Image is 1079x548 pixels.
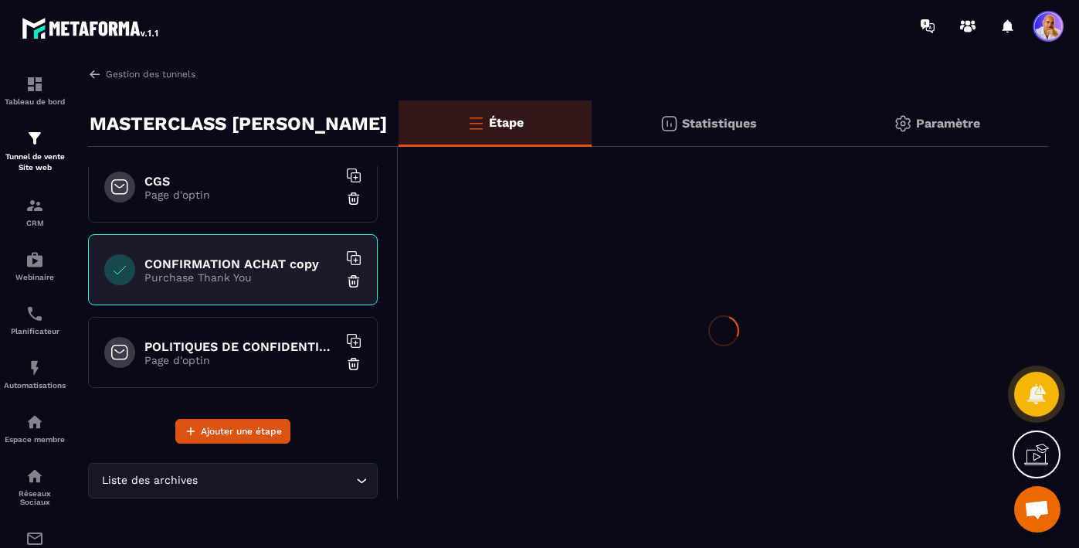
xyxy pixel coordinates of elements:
[4,219,66,227] p: CRM
[4,239,66,293] a: automationsautomationsWebinaire
[25,359,44,377] img: automations
[25,196,44,215] img: formation
[4,435,66,444] p: Espace membre
[175,419,290,444] button: Ajouter une étape
[4,185,66,239] a: formationformationCRM
[1014,486,1060,533] div: Ouvrir le chat
[25,467,44,485] img: social-network
[4,97,66,106] p: Tableau de bord
[90,108,387,139] p: MASTERCLASS [PERSON_NAME]
[682,116,757,131] p: Statistiques
[144,257,338,271] h6: CONFIRMATION ACHAT copy
[25,129,44,148] img: formation
[4,401,66,455] a: automationsautomationsEspace membre
[4,117,66,185] a: formationformationTunnel de vente Site web
[25,529,44,548] img: email
[4,347,66,401] a: automationsautomationsAutomatisations
[98,472,201,489] span: Liste des archives
[346,356,361,372] img: trash
[144,271,338,284] p: Purchase Thank You
[4,151,66,173] p: Tunnel de vente Site web
[4,381,66,390] p: Automatisations
[88,67,102,81] img: arrow
[660,114,678,133] img: stats.20deebd0.svg
[25,75,44,94] img: formation
[144,189,338,201] p: Page d'optin
[88,463,378,499] div: Search for option
[346,274,361,289] img: trash
[144,354,338,366] p: Page d'optin
[4,63,66,117] a: formationformationTableau de bord
[144,174,338,189] h6: CGS
[467,114,485,132] img: bars-o.4a397970.svg
[88,67,195,81] a: Gestion des tunnels
[25,413,44,431] img: automations
[144,339,338,354] h6: POLITIQUES DE CONFIDENTIALITE
[489,115,524,130] p: Étape
[4,489,66,506] p: Réseaux Sociaux
[4,455,66,518] a: social-networksocial-networkRéseaux Sociaux
[22,14,161,42] img: logo
[916,116,980,131] p: Paramètre
[4,293,66,347] a: schedulerschedulerPlanificateur
[201,424,282,439] span: Ajouter une étape
[25,305,44,323] img: scheduler
[201,472,352,489] input: Search for option
[25,250,44,269] img: automations
[346,191,361,206] img: trash
[4,273,66,281] p: Webinaire
[894,114,912,133] img: setting-gr.5f69749f.svg
[4,327,66,335] p: Planificateur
